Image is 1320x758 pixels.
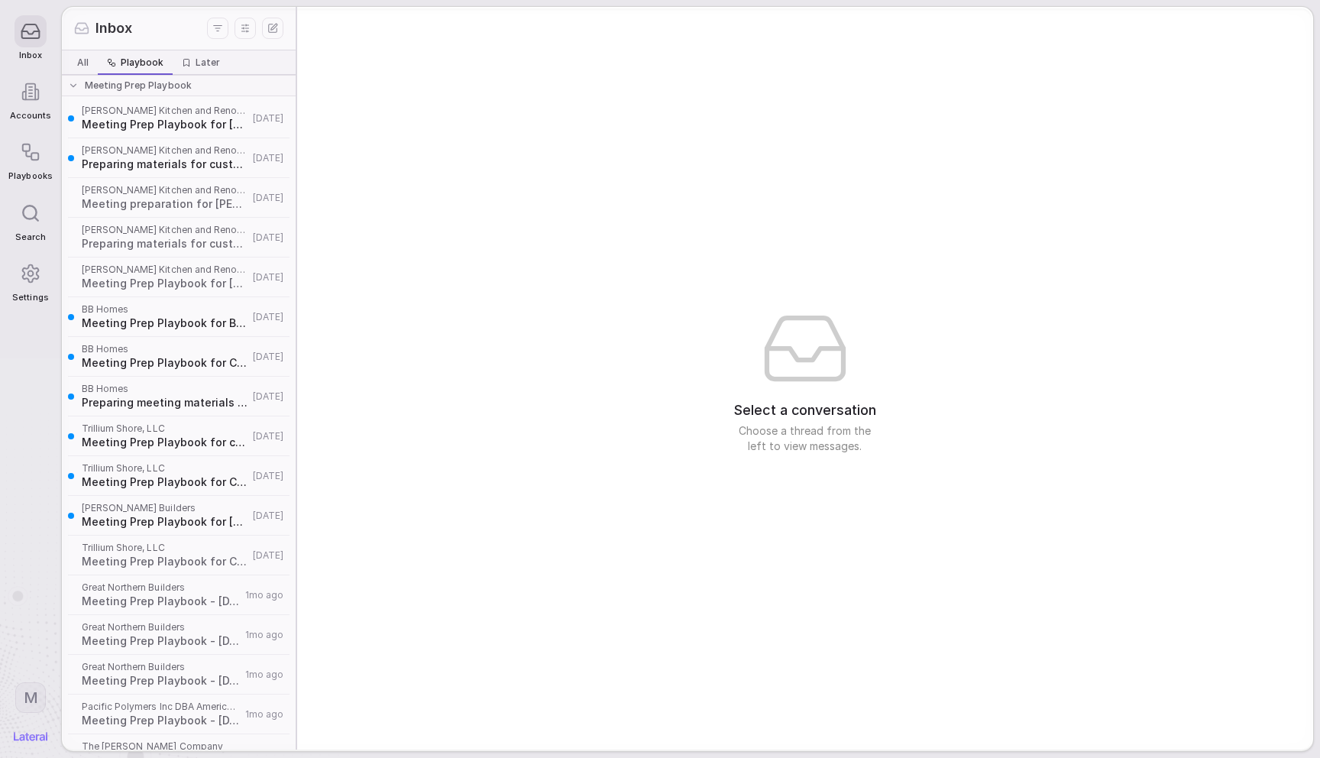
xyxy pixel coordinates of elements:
[65,258,293,297] a: [PERSON_NAME] Kitchen and RenovationsMeeting Prep Playbook for [PERSON_NAME] Kitchen and Renovati...
[82,105,248,117] span: [PERSON_NAME] Kitchen and Renovations
[734,400,876,420] span: Select a conversation
[253,271,283,283] span: [DATE]
[8,8,52,68] a: Inbox
[65,496,293,536] a: [PERSON_NAME] BuildersMeeting Prep Playbook for [PERSON_NAME] Builders[DATE]
[253,311,283,323] span: [DATE]
[10,111,51,121] span: Accounts
[65,695,293,734] a: Pacific Polymers Inc DBA American Foam ExpertsMeeting Prep Playbook - [DATE] 10:161mo ago
[82,395,248,410] span: Preparing meeting materials for customer meeting
[245,708,283,721] span: 1mo ago
[65,536,293,575] a: Trillium Shore, LLCMeeting Prep Playbook for Customer Meeting[DATE]
[245,669,283,681] span: 1mo ago
[65,377,293,416] a: BB HomesPreparing meeting materials for customer meeting[DATE]
[82,144,248,157] span: [PERSON_NAME] Kitchen and Renovations
[82,713,241,728] span: Meeting Prep Playbook - [DATE] 10:16
[82,276,248,291] span: Meeting Prep Playbook for [PERSON_NAME] Kitchen and Renovations
[253,430,283,442] span: [DATE]
[8,171,52,181] span: Playbooks
[82,316,248,331] span: Meeting Prep Playbook for BB Homes
[82,435,248,450] span: Meeting Prep Playbook for customer Trillium Shore, LLC
[253,470,283,482] span: [DATE]
[65,615,293,655] a: Great Northern BuildersMeeting Prep Playbook - [DATE] 10:011mo ago
[65,297,293,337] a: BB HomesMeeting Prep Playbook for BB Homes[DATE]
[196,57,220,69] span: Later
[82,621,241,633] span: Great Northern Builders
[253,510,283,522] span: [DATE]
[253,232,283,244] span: [DATE]
[82,740,241,753] span: The [PERSON_NAME] Company
[82,303,248,316] span: BB Homes
[24,688,38,708] span: M
[253,351,283,363] span: [DATE]
[65,456,293,496] a: Trillium Shore, LLCMeeting Prep Playbook for Customer Trillium Shore[DATE]
[77,57,89,69] span: All
[207,18,228,39] button: Filters
[82,475,248,490] span: Meeting Prep Playbook for Customer Trillium Shore
[8,250,52,310] a: Settings
[253,390,283,403] span: [DATE]
[82,343,248,355] span: BB Homes
[82,383,248,395] span: BB Homes
[245,629,283,641] span: 1mo ago
[82,117,248,132] span: Meeting Prep Playbook for [PERSON_NAME] Kitchen and Renovations
[8,128,52,189] a: Playbooks
[82,673,241,688] span: Meeting Prep Playbook - [DATE] 10:01
[12,293,48,303] span: Settings
[85,79,192,92] span: Meeting Prep Playbook
[82,581,241,594] span: Great Northern Builders
[235,18,256,39] button: Display settings
[82,701,241,713] span: Pacific Polymers Inc DBA American Foam Experts
[19,50,42,60] span: Inbox
[121,57,163,69] span: Playbook
[65,218,293,258] a: [PERSON_NAME] Kitchen and RenovationsPreparing materials for customer meeting on Kitchen Renovati...
[262,18,283,39] button: New thread
[82,542,248,554] span: Trillium Shore, LLC
[82,633,241,649] span: Meeting Prep Playbook - [DATE] 10:01
[82,514,248,530] span: Meeting Prep Playbook for [PERSON_NAME] Builders
[82,502,248,514] span: [PERSON_NAME] Builders
[65,575,293,615] a: Great Northern BuildersMeeting Prep Playbook - [DATE] 10:021mo ago
[253,112,283,125] span: [DATE]
[82,594,241,609] span: Meeting Prep Playbook - [DATE] 10:02
[82,184,248,196] span: [PERSON_NAME] Kitchen and Renovations
[65,138,293,178] a: [PERSON_NAME] Kitchen and RenovationsPreparing materials for customer meeting with [PERSON_NAME] ...
[82,224,248,236] span: [PERSON_NAME] Kitchen and Renovations
[82,462,248,475] span: Trillium Shore, LLC
[253,549,283,562] span: [DATE]
[253,152,283,164] span: [DATE]
[15,232,46,242] span: Search
[59,75,299,96] div: Meeting Prep Playbook
[65,416,293,456] a: Trillium Shore, LLCMeeting Prep Playbook for customer Trillium Shore, LLC[DATE]
[8,68,52,128] a: Accounts
[65,337,293,377] a: BB HomesMeeting Prep Playbook for Customer Meeting[DATE]
[82,236,248,251] span: Preparing materials for customer meeting on Kitchen Renovations
[82,157,248,172] span: Preparing materials for customer meeting with [PERSON_NAME] Kitchen
[14,732,47,741] img: Lateral
[729,423,882,454] span: Choose a thread from the left to view messages.
[82,661,241,673] span: Great Northern Builders
[65,99,293,138] a: [PERSON_NAME] Kitchen and RenovationsMeeting Prep Playbook for [PERSON_NAME] Kitchen and Renovati...
[95,18,132,38] span: Inbox
[82,423,248,435] span: Trillium Shore, LLC
[65,655,293,695] a: Great Northern BuildersMeeting Prep Playbook - [DATE] 10:011mo ago
[253,192,283,204] span: [DATE]
[82,196,248,212] span: Meeting preparation for [PERSON_NAME] Kitchen playbook
[65,178,293,218] a: [PERSON_NAME] Kitchen and RenovationsMeeting preparation for [PERSON_NAME] Kitchen playbook[DATE]
[245,589,283,601] span: 1mo ago
[82,355,248,371] span: Meeting Prep Playbook for Customer Meeting
[82,264,248,276] span: [PERSON_NAME] Kitchen and Renovations
[82,554,248,569] span: Meeting Prep Playbook for Customer Meeting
